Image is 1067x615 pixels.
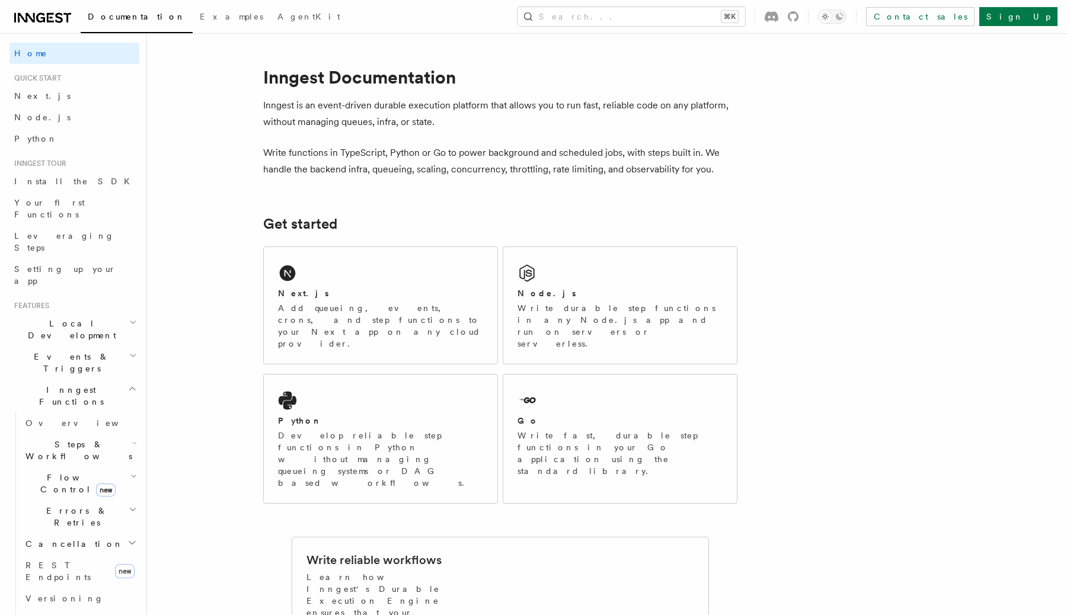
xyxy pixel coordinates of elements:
p: Inngest is an event-driven durable execution platform that allows you to run fast, reliable code ... [263,97,737,130]
span: Cancellation [21,538,123,550]
span: Next.js [14,91,71,101]
span: Home [14,47,47,59]
span: Overview [25,418,148,428]
h2: Node.js [517,287,576,299]
span: Quick start [9,73,61,83]
a: Setting up your app [9,258,139,292]
a: Documentation [81,4,193,33]
span: Python [14,134,57,143]
p: Write fast, durable step functions in your Go application using the standard library. [517,430,723,477]
span: REST Endpoints [25,560,91,582]
span: AgentKit [277,12,340,21]
button: Errors & Retries [21,500,139,533]
a: Your first Functions [9,192,139,225]
button: Local Development [9,313,139,346]
h1: Inngest Documentation [263,66,737,88]
h2: Python [278,415,322,427]
a: REST Endpointsnew [21,555,139,588]
span: new [115,564,135,578]
button: Events & Triggers [9,346,139,379]
h2: Go [517,415,539,427]
button: Toggle dark mode [818,9,846,24]
span: new [96,483,116,497]
span: Setting up your app [14,264,116,286]
button: Search...⌘K [517,7,745,26]
kbd: ⌘K [721,11,738,23]
span: Local Development [9,318,129,341]
a: Leveraging Steps [9,225,139,258]
span: Inngest Functions [9,384,128,408]
a: Node.js [9,107,139,128]
button: Flow Controlnew [21,467,139,500]
a: Contact sales [866,7,975,26]
a: Node.jsWrite durable step functions in any Node.js app and run on servers or serverless. [503,246,737,364]
a: Next.js [9,85,139,107]
p: Develop reliable step functions in Python without managing queueing systems or DAG based workflows. [278,430,483,489]
span: Events & Triggers [9,351,129,374]
a: Get started [263,216,337,232]
a: Next.jsAdd queueing, events, crons, and step functions to your Next app on any cloud provider. [263,246,498,364]
a: Sign Up [979,7,1058,26]
p: Add queueing, events, crons, and step functions to your Next app on any cloud provider. [278,302,483,350]
a: AgentKit [270,4,347,32]
span: Errors & Retries [21,505,129,528]
a: Home [9,43,139,64]
button: Cancellation [21,533,139,555]
a: Versioning [21,588,139,609]
span: Install the SDK [14,177,137,186]
a: Install the SDK [9,171,139,192]
span: Examples [200,12,263,21]
a: GoWrite fast, durable step functions in your Go application using the standard library. [503,374,737,504]
span: Node.js [14,113,71,122]
h2: Write reliable workflows [306,552,442,568]
a: Examples [193,4,270,32]
span: Versioning [25,594,104,603]
span: Your first Functions [14,198,85,219]
a: PythonDevelop reliable step functions in Python without managing queueing systems or DAG based wo... [263,374,498,504]
span: Documentation [88,12,186,21]
span: Steps & Workflows [21,438,132,462]
span: Features [9,301,49,310]
button: Inngest Functions [9,379,139,412]
span: Leveraging Steps [14,231,114,252]
p: Write functions in TypeScript, Python or Go to power background and scheduled jobs, with steps bu... [263,145,737,178]
p: Write durable step functions in any Node.js app and run on servers or serverless. [517,302,723,350]
a: Python [9,128,139,149]
a: Overview [21,412,139,434]
button: Steps & Workflows [21,434,139,467]
span: Inngest tour [9,159,66,168]
h2: Next.js [278,287,329,299]
span: Flow Control [21,472,130,495]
